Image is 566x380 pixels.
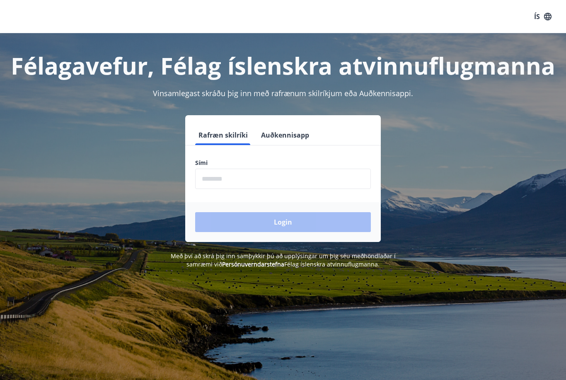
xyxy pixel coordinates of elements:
h1: Félagavefur, Félag íslenskra atvinnuflugmanna [10,50,556,81]
button: ÍS [530,9,556,24]
button: Rafræn skilríki [195,125,251,145]
span: Vinsamlegast skráðu þig inn með rafrænum skilríkjum eða Auðkennisappi. [153,88,413,98]
button: Auðkennisapp [258,125,312,145]
label: Sími [195,159,371,167]
a: Persónuverndarstefna [222,260,284,268]
span: Með því að skrá þig inn samþykkir þú að upplýsingar um þig séu meðhöndlaðar í samræmi við Félag í... [171,252,396,268]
